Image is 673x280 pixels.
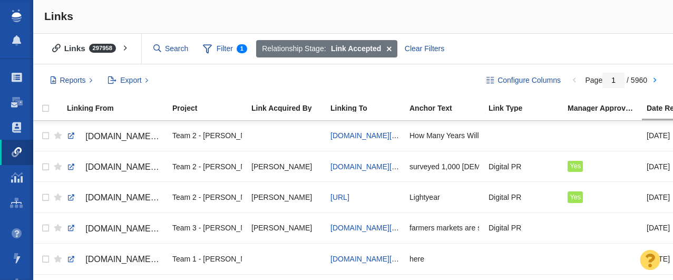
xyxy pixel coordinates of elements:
div: Project [172,104,250,112]
div: Manager Approved Link? [568,104,646,112]
div: Link Acquired By [251,104,329,112]
div: Team 1 - [PERSON_NAME] | [PERSON_NAME] | [PERSON_NAME]\Veracity (FLIP & Canopy)\Full Frame Insura... [172,247,242,270]
a: [DOMAIN_NAME][URL] [330,162,408,171]
span: Reports [60,75,86,86]
button: Configure Columns [481,72,567,90]
div: Team 2 - [PERSON_NAME] | [PERSON_NAME] | [PERSON_NAME]\Lightyear AI\Lightyear AI - Digital PR - C... [172,186,242,208]
span: [DOMAIN_NAME][URL] [85,132,174,141]
td: Digital PR [484,151,563,182]
div: surveyed 1,000 [DEMOGRAPHIC_DATA] to understand the state of retirement planning [DATE] [409,155,479,178]
div: Team 3 - [PERSON_NAME] | Summer | [PERSON_NAME]\inFlow Inventory\Inflow Inventory - Digital PR - ... [172,217,242,239]
div: Team 2 - [PERSON_NAME] | [PERSON_NAME] | [PERSON_NAME]\[PERSON_NAME]\[PERSON_NAME] - Digital PR -... [172,124,242,147]
a: [DOMAIN_NAME][URL] [67,189,163,207]
span: [PERSON_NAME] [251,162,312,171]
td: Digital PR [484,182,563,213]
input: Search [149,40,193,58]
div: Linking To [330,104,408,112]
span: Digital PR [489,162,521,171]
a: [DOMAIN_NAME][URL] [330,224,408,232]
span: Digital PR [489,192,521,202]
span: [DOMAIN_NAME][URL] [85,255,174,264]
span: Export [120,75,141,86]
td: Yes [563,151,642,182]
span: [DOMAIN_NAME][URL] [85,162,174,171]
div: Lightyear [409,186,479,208]
div: Clear Filters [398,40,450,58]
a: [DOMAIN_NAME][URL] [67,128,163,146]
span: Yes [570,194,581,201]
div: Link Type [489,104,567,112]
div: Anchor Text [409,104,487,112]
a: Linking From [67,104,171,113]
div: Linking From [67,104,171,112]
td: Taylor Tomita [247,151,326,182]
a: [DOMAIN_NAME][URL] [67,158,163,176]
a: Link Type [489,104,567,113]
td: Digital PR [484,213,563,243]
a: Linking To [330,104,408,113]
strong: Link Accepted [331,43,381,54]
a: [URL] [330,193,349,201]
span: Digital PR [489,223,521,233]
button: Export [102,72,154,90]
div: Team 2 - [PERSON_NAME] | [PERSON_NAME] | [PERSON_NAME]\[PERSON_NAME]\[PERSON_NAME] - Digital PR -... [172,155,242,178]
span: Yes [570,162,581,170]
div: How Many Years Will It Take to Retire in Your State? [409,124,479,147]
td: Kyle Ochsner [247,213,326,243]
span: Configure Columns [498,75,561,86]
img: buzzstream_logo_iconsimple.png [12,9,21,22]
a: [DOMAIN_NAME][URL] [67,220,163,238]
span: Page / 5960 [585,76,647,84]
a: [DOMAIN_NAME][URL] [330,255,408,263]
td: Yes [563,182,642,213]
a: Link Acquired By [251,104,329,113]
a: [DOMAIN_NAME][URL] [330,131,408,140]
span: [PERSON_NAME] [251,192,312,202]
span: Relationship Stage: [262,43,326,54]
div: here [409,247,479,270]
span: Filter [197,39,253,59]
a: Anchor Text [409,104,487,113]
span: 1 [237,44,247,53]
span: [DOMAIN_NAME][URL] [85,193,174,202]
button: Reports [44,72,99,90]
a: Manager Approved Link? [568,104,646,113]
div: farmers markets are successful [409,217,479,239]
span: [PERSON_NAME] [251,223,312,233]
td: Taylor Tomita [247,182,326,213]
span: Links [44,10,73,22]
a: [DOMAIN_NAME][URL] [67,250,163,268]
span: [DOMAIN_NAME][URL] [85,224,174,233]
